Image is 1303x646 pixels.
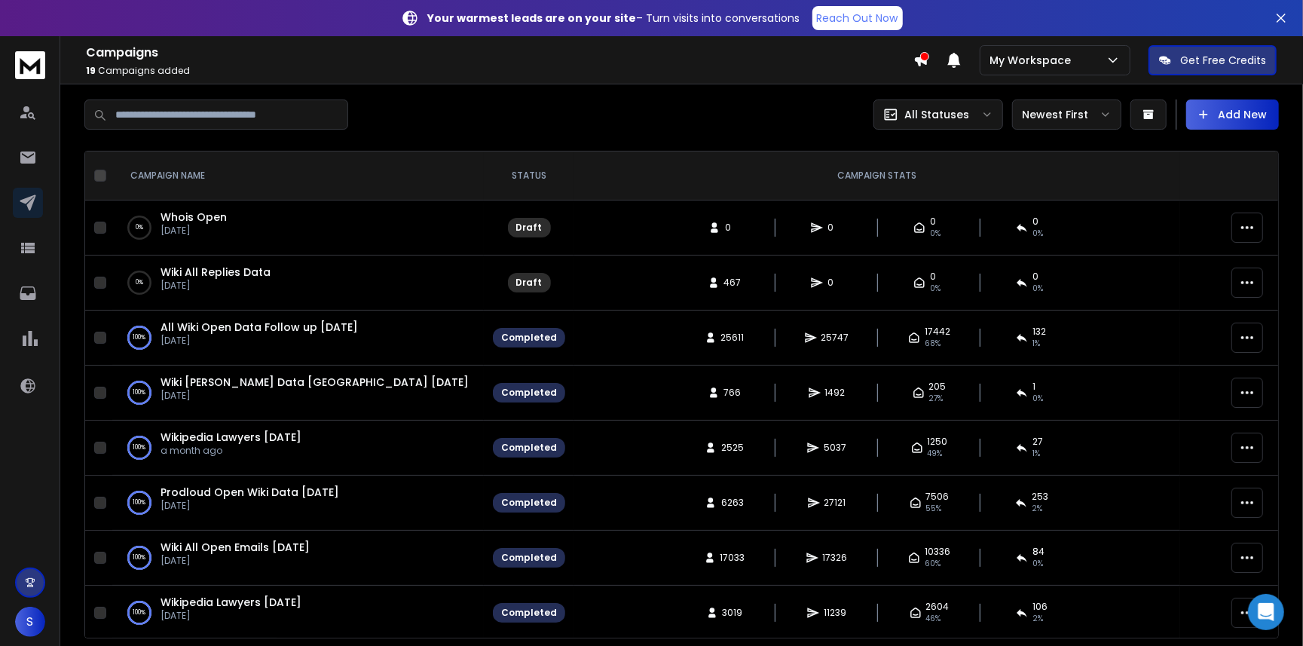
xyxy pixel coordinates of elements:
span: 46 % [926,613,941,625]
p: [DATE] [161,390,469,402]
td: 0%Wiki All Replies Data[DATE] [112,256,484,311]
td: 100%Wiki All Open Emails [DATE][DATE] [112,531,484,586]
p: 100 % [133,495,146,510]
span: 1492 [825,387,846,399]
span: 17442 [925,326,950,338]
p: [DATE] [161,225,227,237]
td: 100%Wikipedia Lawyers [DATE]a month ago [112,421,484,476]
span: 17033 [720,552,745,564]
p: – Turn visits into conversations [428,11,800,26]
span: 11239 [824,607,846,619]
span: 55 % [926,503,942,515]
div: Completed [501,607,557,619]
h1: Campaigns [86,44,913,62]
div: Draft [516,222,543,234]
th: CAMPAIGN STATS [574,152,1180,201]
a: Wiki All Open Emails [DATE] [161,540,310,555]
a: Wiki [PERSON_NAME] Data [GEOGRAPHIC_DATA] [DATE] [161,375,469,390]
span: 132 [1032,326,1046,338]
button: S [15,607,45,637]
p: 100 % [133,440,146,455]
span: 0% [1032,283,1043,295]
span: 10336 [925,546,950,558]
th: STATUS [484,152,574,201]
span: 2 % [1032,503,1042,515]
p: a month ago [161,445,301,457]
p: 100 % [133,385,146,400]
span: 0 % [1032,393,1043,405]
span: 0 [930,271,936,283]
p: 0 % [136,275,143,290]
span: 1 % [1032,448,1040,460]
span: 17326 [823,552,848,564]
span: 27 [1032,436,1043,448]
div: Completed [501,332,557,344]
p: 100 % [133,330,146,345]
button: Get Free Credits [1149,45,1277,75]
span: 2 % [1032,613,1043,625]
p: 0 % [136,220,143,235]
span: 253 [1032,491,1048,503]
p: 100 % [133,550,146,565]
a: All Wiki Open Data Follow up [DATE] [161,320,358,335]
td: 0%Whois Open[DATE] [112,201,484,256]
a: Wikipedia Lawyers [DATE] [161,595,301,610]
div: Completed [501,442,557,454]
span: 1250 [928,436,948,448]
span: Whois Open [161,210,227,225]
span: 0 [725,222,740,234]
span: 5037 [824,442,846,454]
td: 100%All Wiki Open Data Follow up [DATE][DATE] [112,311,484,366]
p: 100 % [133,605,146,620]
button: Newest First [1012,100,1121,130]
p: All Statuses [904,107,969,122]
span: 25747 [821,332,849,344]
span: 60 % [925,558,941,570]
p: [DATE] [161,555,310,567]
p: [DATE] [161,280,271,292]
a: Wikipedia Lawyers [DATE] [161,430,301,445]
div: Completed [501,552,557,564]
div: Draft [516,277,543,289]
span: 106 [1032,601,1048,613]
p: [DATE] [161,335,358,347]
a: Reach Out Now [812,6,903,30]
td: 100%Prodloud Open Wiki Data [DATE][DATE] [112,476,484,531]
span: 0 [827,277,843,289]
span: 25611 [721,332,745,344]
span: 27121 [824,497,846,509]
span: 0 [1032,216,1038,228]
div: Open Intercom Messenger [1248,594,1284,630]
span: 49 % [928,448,943,460]
span: 3019 [723,607,743,619]
td: 100%Wiki [PERSON_NAME] Data [GEOGRAPHIC_DATA] [DATE][DATE] [112,366,484,421]
p: My Workspace [989,53,1077,68]
span: 27 % [929,393,944,405]
span: 467 [724,277,742,289]
div: Completed [501,497,557,509]
p: Campaigns added [86,65,913,77]
span: 19 [86,64,96,77]
span: 6263 [721,497,744,509]
a: Prodloud Open Wiki Data [DATE] [161,485,339,500]
span: 2525 [721,442,744,454]
p: Reach Out Now [817,11,898,26]
div: Completed [501,387,557,399]
span: 766 [724,387,742,399]
span: 0% [930,283,941,295]
p: [DATE] [161,500,339,512]
p: Get Free Credits [1180,53,1266,68]
strong: Your warmest leads are on your site [428,11,637,26]
th: CAMPAIGN NAME [112,152,484,201]
td: 100%Wikipedia Lawyers [DATE][DATE] [112,586,484,641]
span: 2604 [926,601,950,613]
span: 0 [930,216,936,228]
span: 1 % [1032,338,1040,350]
